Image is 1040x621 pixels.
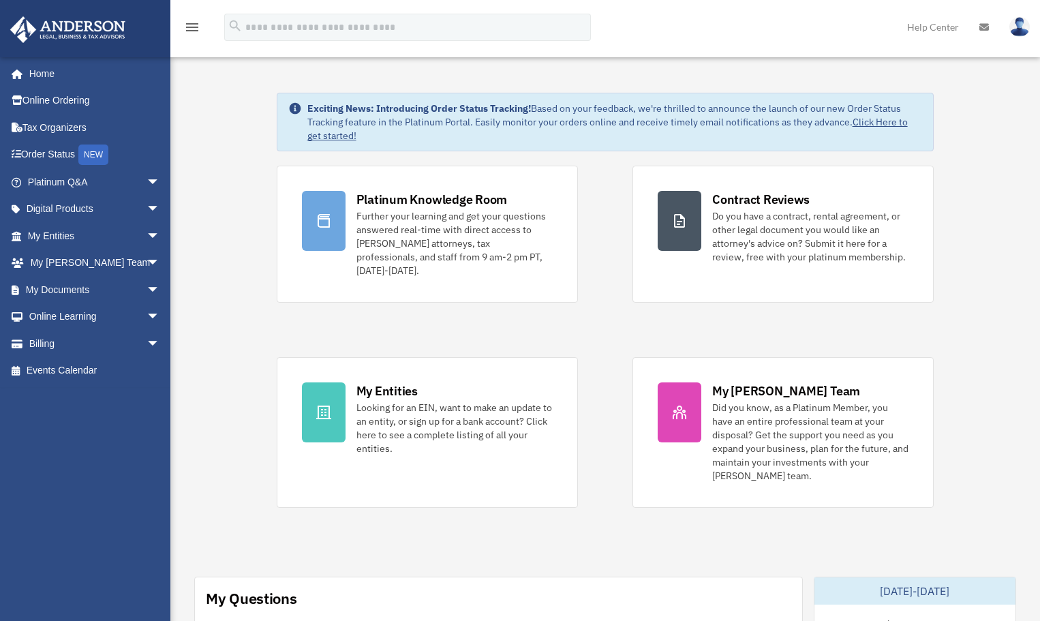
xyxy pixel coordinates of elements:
[147,168,174,196] span: arrow_drop_down
[147,222,174,250] span: arrow_drop_down
[10,141,181,169] a: Order StatusNEW
[147,276,174,304] span: arrow_drop_down
[712,401,908,483] div: Did you know, as a Platinum Member, you have an entire professional team at your disposal? Get th...
[206,588,297,609] div: My Questions
[277,357,578,508] a: My Entities Looking for an EIN, want to make an update to an entity, or sign up for a bank accoun...
[632,357,934,508] a: My [PERSON_NAME] Team Did you know, as a Platinum Member, you have an entire professional team at...
[10,114,181,141] a: Tax Organizers
[10,196,181,223] a: Digital Productsarrow_drop_down
[10,276,181,303] a: My Documentsarrow_drop_down
[712,382,860,399] div: My [PERSON_NAME] Team
[147,330,174,358] span: arrow_drop_down
[78,145,108,165] div: NEW
[307,102,531,115] strong: Exciting News: Introducing Order Status Tracking!
[10,222,181,249] a: My Entitiesarrow_drop_down
[10,168,181,196] a: Platinum Q&Aarrow_drop_down
[184,19,200,35] i: menu
[147,196,174,224] span: arrow_drop_down
[307,102,923,142] div: Based on your feedback, we're thrilled to announce the launch of our new Order Status Tracking fe...
[356,401,553,455] div: Looking for an EIN, want to make an update to an entity, or sign up for a bank account? Click her...
[10,330,181,357] a: Billingarrow_drop_down
[10,87,181,115] a: Online Ordering
[6,16,129,43] img: Anderson Advisors Platinum Portal
[10,60,174,87] a: Home
[1009,17,1030,37] img: User Pic
[277,166,578,303] a: Platinum Knowledge Room Further your learning and get your questions answered real-time with dire...
[147,249,174,277] span: arrow_drop_down
[10,249,181,277] a: My [PERSON_NAME] Teamarrow_drop_down
[712,209,908,264] div: Do you have a contract, rental agreement, or other legal document you would like an attorney's ad...
[356,191,508,208] div: Platinum Knowledge Room
[147,303,174,331] span: arrow_drop_down
[10,357,181,384] a: Events Calendar
[228,18,243,33] i: search
[356,382,418,399] div: My Entities
[184,24,200,35] a: menu
[307,116,908,142] a: Click Here to get started!
[712,191,810,208] div: Contract Reviews
[632,166,934,303] a: Contract Reviews Do you have a contract, rental agreement, or other legal document you would like...
[814,577,1016,605] div: [DATE]-[DATE]
[356,209,553,277] div: Further your learning and get your questions answered real-time with direct access to [PERSON_NAM...
[10,303,181,331] a: Online Learningarrow_drop_down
